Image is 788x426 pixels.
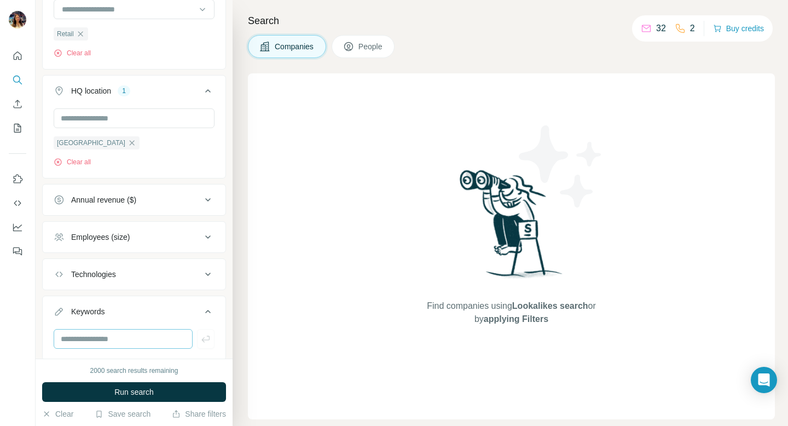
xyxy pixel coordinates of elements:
button: Clear [42,408,73,419]
span: applying Filters [484,314,548,324]
span: Companies [275,41,315,52]
div: Employees (size) [71,232,130,243]
button: Dashboard [9,217,26,237]
button: Save search [95,408,150,419]
button: HQ location1 [43,78,225,108]
img: Surfe Illustration - Woman searching with binoculars [455,167,569,289]
div: Annual revenue ($) [71,194,136,205]
div: Keywords [71,306,105,317]
span: People [358,41,384,52]
button: Clear all [54,157,91,167]
img: Avatar [9,11,26,28]
p: 2 [690,22,695,35]
span: Lookalikes search [512,301,588,310]
img: Surfe Illustration - Stars [512,117,610,216]
div: Open Intercom Messenger [751,367,777,393]
span: Retail [57,29,74,39]
button: Technologies [43,261,225,287]
button: Buy credits [713,21,764,36]
div: HQ location [71,85,111,96]
button: Clear all [54,48,91,58]
button: Enrich CSV [9,94,26,114]
button: Feedback [9,241,26,261]
button: Keywords [43,298,225,329]
span: Find companies using or by [424,300,599,326]
button: Use Surfe API [9,193,26,213]
button: Share filters [172,408,226,419]
p: 32 [656,22,666,35]
h4: Search [248,13,775,28]
div: 2000 search results remaining [90,366,178,376]
span: Run search [114,387,154,398]
button: Annual revenue ($) [43,187,225,213]
button: Employees (size) [43,224,225,250]
button: Search [9,70,26,90]
button: Use Surfe on LinkedIn [9,169,26,189]
button: Quick start [9,46,26,66]
button: My lists [9,118,26,138]
span: [GEOGRAPHIC_DATA] [57,138,125,148]
div: Technologies [71,269,116,280]
div: 1 [118,86,130,96]
button: Run search [42,382,226,402]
